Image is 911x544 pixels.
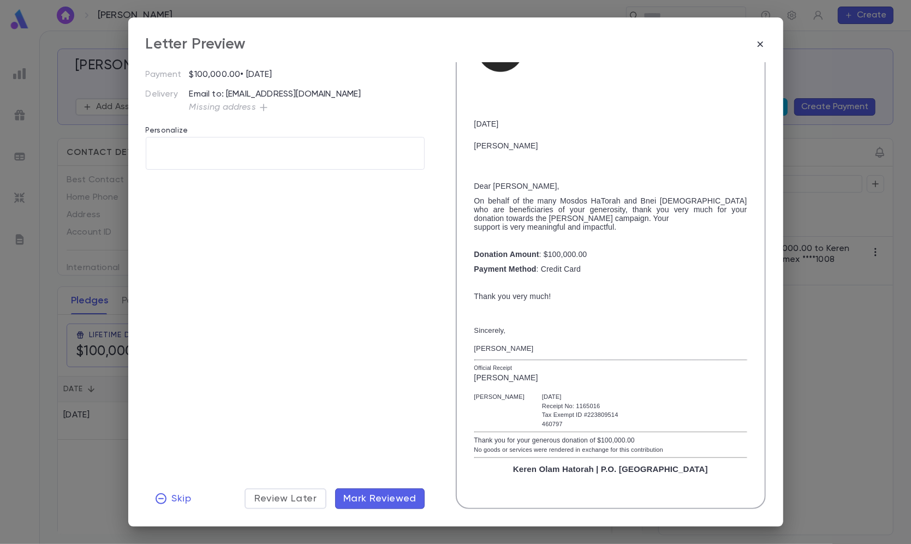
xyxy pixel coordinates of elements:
[474,265,581,273] span: : Credit Card
[254,493,317,505] span: Review Later
[474,344,534,352] span: [PERSON_NAME]
[343,493,416,505] span: Mark Reviewed
[474,364,747,372] div: Official Receipt
[474,265,537,273] strong: Payment Method
[542,410,618,420] div: Tax Exempt ID #223809514
[542,402,618,411] div: Receipt No: 1165016
[474,250,539,259] strong: Donation Amount
[474,141,538,150] span: [PERSON_NAME]
[245,488,326,509] button: Review Later
[146,89,189,113] p: Delivery
[189,102,256,113] p: Missing address
[146,488,200,509] button: Skip
[146,69,189,80] p: Payment
[474,392,525,402] div: [PERSON_NAME]
[474,196,747,231] span: On behalf of the many Mosdos HaTorah and Bnei [DEMOGRAPHIC_DATA] who are beneficiaries of your ge...
[474,372,747,384] div: [PERSON_NAME]
[474,292,551,301] span: Thank you very much!
[474,445,747,455] div: No goods or services were rendered in exchange for this contribution
[513,464,708,474] strong: Keren Olam Hatorah | P.O. [GEOGRAPHIC_DATA]
[542,420,618,429] div: 460797
[474,250,587,259] span: : $100,000.00
[542,392,618,402] div: [DATE]
[474,326,506,334] span: Sincerely,
[474,435,747,445] div: Thank you for your generous donation of $100,000.00
[189,89,425,100] p: Email to: [EMAIL_ADDRESS][DOMAIN_NAME]
[146,35,246,53] div: Letter Preview
[474,119,499,128] span: [DATE]
[189,69,272,80] p: $100,000.00 • [DATE]
[146,113,425,137] p: Personalize
[335,488,425,509] button: Mark Reviewed
[172,493,191,505] span: Skip
[474,182,559,190] span: Dear [PERSON_NAME],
